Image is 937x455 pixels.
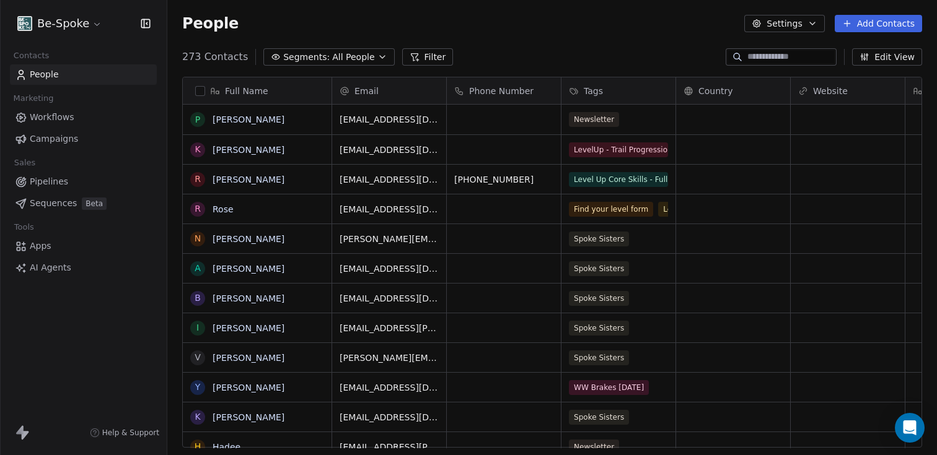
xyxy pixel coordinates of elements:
[213,353,284,363] a: [PERSON_NAME]
[561,77,675,104] div: Tags
[402,48,454,66] button: Filter
[82,197,107,210] span: Beta
[10,64,157,85] a: People
[340,381,439,394] span: [EMAIL_ADDRESS][DOMAIN_NAME]
[569,232,629,246] span: Spoke Sisters
[30,111,74,124] span: Workflows
[195,143,200,156] div: K
[196,321,199,334] div: I
[283,51,330,64] span: Segments:
[30,240,51,253] span: Apps
[791,77,905,104] div: Website
[340,203,439,215] span: [EMAIL_ADDRESS][DOMAIN_NAME]
[30,68,59,81] span: People
[10,107,157,128] a: Workflows
[835,15,922,32] button: Add Contacts
[195,410,200,423] div: K
[213,145,284,155] a: [PERSON_NAME]
[195,292,201,305] div: B
[569,142,668,157] span: LevelUp - Trail Progression - Session [DATE] - [DATE]
[340,411,439,423] span: [EMAIL_ADDRESS][DOMAIN_NAME]
[698,85,733,97] span: Country
[332,77,446,104] div: Email
[195,232,201,245] div: N
[8,46,55,65] span: Contacts
[195,381,201,394] div: Y
[340,113,439,126] span: [EMAIL_ADDRESS][DOMAIN_NAME]
[213,442,240,452] a: Hadee
[195,262,201,275] div: A
[102,428,159,438] span: Help & Support
[30,261,71,274] span: AI Agents
[213,115,284,124] a: [PERSON_NAME]
[340,262,439,275] span: [EMAIL_ADDRESS][DOMAIN_NAME]
[354,85,379,97] span: Email
[895,413,925,443] div: Open Intercom Messenger
[10,258,157,278] a: AI Agents
[213,175,284,184] a: [PERSON_NAME]
[195,351,201,364] div: V
[183,77,332,104] div: Full Name
[213,234,284,244] a: [PERSON_NAME]
[569,321,629,336] span: Spoke Sisters
[744,15,824,32] button: Settings
[10,193,157,214] a: SequencesBeta
[569,440,619,454] span: Newsletter
[17,16,32,31] img: Facebook%20profile%20picture.png
[15,13,105,34] button: Be-Spoke
[569,112,619,127] span: Newsletter
[213,383,284,392] a: [PERSON_NAME]
[182,50,248,64] span: 273 Contacts
[569,380,649,395] span: WW Brakes [DATE]
[569,202,653,217] span: Find your level form
[658,202,695,217] span: Level 2
[195,202,201,215] div: R
[30,175,68,188] span: Pipelines
[213,293,284,303] a: [PERSON_NAME]
[195,173,201,186] div: R
[340,292,439,305] span: [EMAIL_ADDRESS][DOMAIN_NAME]
[569,172,668,187] span: Level Up Core Skills - Full Program
[340,352,439,364] span: [PERSON_NAME][EMAIL_ADDRESS][DOMAIN_NAME]
[340,322,439,334] span: [EMAIL_ADDRESS][PERSON_NAME][DOMAIN_NAME]
[569,291,629,306] span: Spoke Sisters
[213,204,234,214] a: Rose
[852,48,922,66] button: Edit View
[183,105,332,448] div: grid
[813,85,848,97] span: Website
[10,129,157,149] a: Campaigns
[454,173,553,186] span: [PHONE_NUMBER]
[447,77,561,104] div: Phone Number
[9,154,41,172] span: Sales
[37,15,89,32] span: Be-Spoke
[584,85,603,97] span: Tags
[225,85,268,97] span: Full Name
[10,236,157,256] a: Apps
[340,233,439,245] span: [PERSON_NAME][EMAIL_ADDRESS][PERSON_NAME][DOMAIN_NAME]
[195,440,201,453] div: H
[569,261,629,276] span: Spoke Sisters
[213,412,284,422] a: [PERSON_NAME]
[10,171,157,192] a: Pipelines
[30,197,77,210] span: Sequences
[8,89,59,108] span: Marketing
[676,77,790,104] div: Country
[569,410,629,425] span: Spoke Sisters
[9,218,39,236] span: Tools
[213,323,284,333] a: [PERSON_NAME]
[569,350,629,365] span: Spoke Sisters
[213,264,284,274] a: [PERSON_NAME]
[182,14,239,33] span: People
[340,441,439,453] span: [EMAIL_ADDRESS][PERSON_NAME][DOMAIN_NAME]
[195,113,200,126] div: P
[469,85,534,97] span: Phone Number
[332,51,374,64] span: All People
[340,173,439,186] span: [EMAIL_ADDRESS][DOMAIN_NAME]
[90,428,159,438] a: Help & Support
[340,144,439,156] span: [EMAIL_ADDRESS][DOMAIN_NAME]
[30,132,78,145] span: Campaigns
